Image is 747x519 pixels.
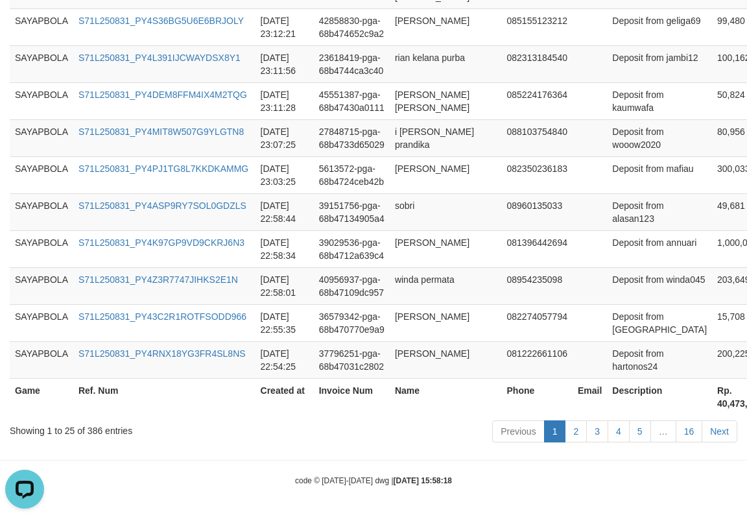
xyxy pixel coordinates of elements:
td: [DATE] 23:11:56 [255,45,314,82]
a: S71L250831_PY4L391IJCWAYDSX8Y1 [78,53,241,63]
td: [DATE] 23:03:25 [255,156,314,193]
a: S71L250831_PY4DEM8FFM4IX4M2TQG [78,90,247,100]
td: i [PERSON_NAME] prandika [390,119,502,156]
th: Ref. Num [73,378,255,415]
a: 5 [629,420,651,442]
a: 16 [676,420,703,442]
td: SAYAPBOLA [10,230,73,267]
td: 5613572-pga-68b4724ceb42b [314,156,390,193]
a: 4 [608,420,630,442]
th: Created at [255,378,314,415]
a: S71L250831_PY4S36BG5U6E6BRJOLY [78,16,244,26]
td: [DATE] 22:55:35 [255,304,314,341]
a: 1 [544,420,566,442]
td: 081222661106 [502,341,573,378]
td: 082350236183 [502,156,573,193]
td: 082313184540 [502,45,573,82]
td: [PERSON_NAME] [PERSON_NAME] [390,82,502,119]
td: SAYAPBOLA [10,267,73,304]
th: Invoice Num [314,378,390,415]
td: 39029536-pga-68b4712a639c4 [314,230,390,267]
div: Showing 1 to 25 of 386 entries [10,419,302,437]
td: 37796251-pga-68b47031c2802 [314,341,390,378]
td: 42858830-pga-68b474652c9a2 [314,8,390,45]
td: SAYAPBOLA [10,156,73,193]
td: winda permata [390,267,502,304]
td: SAYAPBOLA [10,304,73,341]
td: [DATE] 22:58:34 [255,230,314,267]
a: Next [702,420,737,442]
td: Deposit from kaumwafa [607,82,712,119]
td: [DATE] 23:11:28 [255,82,314,119]
td: sobri [390,193,502,230]
th: Description [607,378,712,415]
td: 081396442694 [502,230,573,267]
a: S71L250831_PY4K97GP9VD9CKRJ6N3 [78,237,244,248]
td: [PERSON_NAME] [390,304,502,341]
td: 39151756-pga-68b47134905a4 [314,193,390,230]
td: 36579342-pga-68b470770e9a9 [314,304,390,341]
td: Deposit from hartonos24 [607,341,712,378]
td: [DATE] 22:54:25 [255,341,314,378]
a: Previous [492,420,544,442]
strong: [DATE] 15:58:18 [394,476,452,485]
td: Deposit from wooow2020 [607,119,712,156]
td: SAYAPBOLA [10,119,73,156]
td: rian kelana purba [390,45,502,82]
a: … [650,420,676,442]
td: 08960135033 [502,193,573,230]
button: Open LiveChat chat widget [5,5,44,44]
td: [DATE] 22:58:44 [255,193,314,230]
td: 27848715-pga-68b4733d65029 [314,119,390,156]
small: code © [DATE]-[DATE] dwg | [295,476,452,485]
td: Deposit from mafiau [607,156,712,193]
td: [PERSON_NAME] [390,156,502,193]
td: SAYAPBOLA [10,341,73,378]
td: [DATE] 23:07:25 [255,119,314,156]
td: SAYAPBOLA [10,82,73,119]
th: Email [573,378,607,415]
td: 23618419-pga-68b4744ca3c40 [314,45,390,82]
td: SAYAPBOLA [10,193,73,230]
td: 40956937-pga-68b47109dc957 [314,267,390,304]
td: [DATE] 23:12:21 [255,8,314,45]
td: [PERSON_NAME] [390,341,502,378]
td: Deposit from alasan123 [607,193,712,230]
td: Deposit from annuari [607,230,712,267]
th: Name [390,378,502,415]
td: Deposit from geliga69 [607,8,712,45]
a: S71L250831_PY4RNX18YG3FR4SL8NS [78,348,246,359]
a: S71L250831_PY4ASP9RY7SOL0GDZLS [78,200,246,211]
td: 08954235098 [502,267,573,304]
th: Game [10,378,73,415]
td: 088103754840 [502,119,573,156]
td: Deposit from [GEOGRAPHIC_DATA] [607,304,712,341]
td: 45551387-pga-68b47430a0111 [314,82,390,119]
a: 3 [586,420,608,442]
td: SAYAPBOLA [10,8,73,45]
td: Deposit from jambi12 [607,45,712,82]
td: 082274057794 [502,304,573,341]
a: S71L250831_PY43C2R1ROTFSODD966 [78,311,246,322]
td: [PERSON_NAME] [390,230,502,267]
td: 085224176364 [502,82,573,119]
th: Phone [502,378,573,415]
a: S71L250831_PY4MIT8W507G9YLGTN8 [78,127,244,137]
td: [DATE] 22:58:01 [255,267,314,304]
td: 085155123212 [502,8,573,45]
a: S71L250831_PY4PJ1TG8L7KKDKAMMG [78,163,248,174]
a: 2 [565,420,587,442]
td: [PERSON_NAME] [390,8,502,45]
a: S71L250831_PY4Z3R7747JIHKS2E1N [78,274,238,285]
td: Deposit from winda045 [607,267,712,304]
td: SAYAPBOLA [10,45,73,82]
